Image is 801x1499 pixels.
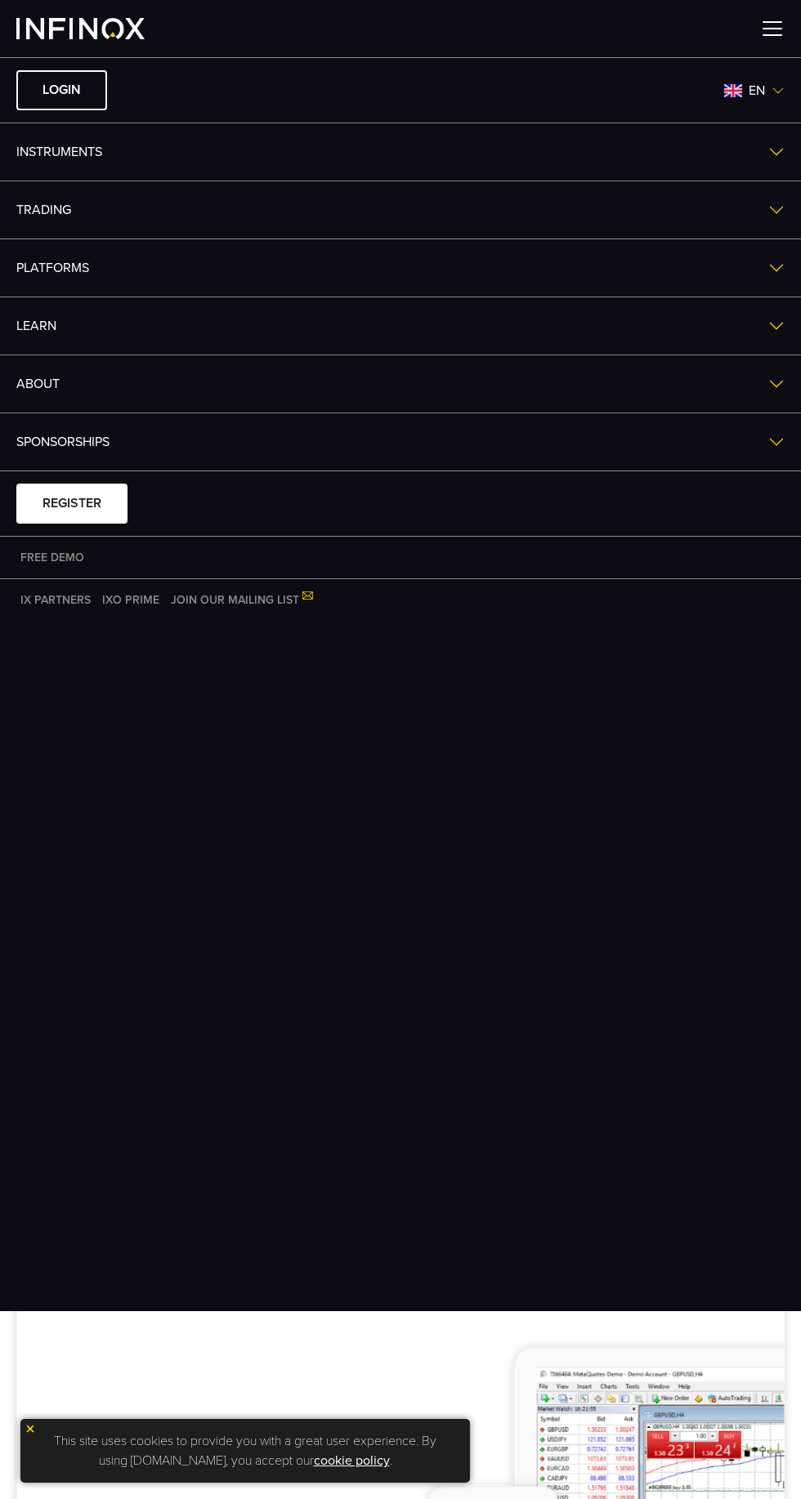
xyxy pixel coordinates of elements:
[167,591,314,609] a: JOIN OUR MAILING LIST
[25,1423,36,1434] img: yellow close icon
[16,591,95,609] a: IX PARTNERS
[742,81,772,100] span: en
[29,1427,462,1474] p: This site uses cookies to provide you with a great user experience. By using [DOMAIN_NAME], you a...
[16,70,107,110] a: LOGIN
[16,549,88,566] a: FREE DEMO
[314,1452,390,1469] a: cookie policy
[16,484,128,524] a: REGISTER
[98,591,163,609] a: IXO PRIME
